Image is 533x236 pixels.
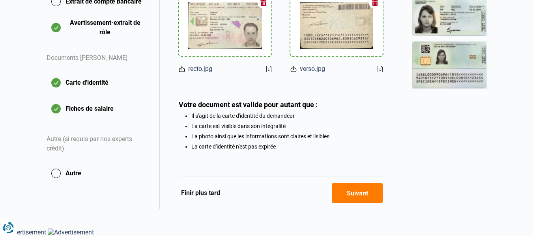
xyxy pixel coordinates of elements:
span: verso.jpg [300,64,325,74]
button: Suivant [332,183,383,203]
button: Finir plus tard [179,188,223,198]
a: Download [378,66,383,72]
a: Download [266,66,271,72]
img: idCard1File [188,2,262,49]
span: recto.jpg [188,64,212,74]
img: Advertisement [48,229,94,236]
li: La carte d'identité n'est pas expirée [191,143,383,150]
button: Carte d'identité [47,73,150,93]
li: Il s'agit de la carte d'identité du demandeur [191,113,383,119]
div: Votre document est valide pour autant que : [179,100,383,109]
li: La photo ainsi que les informations sont claires et lisibles [191,133,383,139]
button: Fiches de salaire [47,99,150,119]
img: idCard2File [300,2,374,49]
li: La carte est visible dans son intégralité [191,123,383,129]
button: Autre [47,164,150,183]
div: Autre (si requis par nos experts crédit) [47,125,150,164]
button: Avertissement-extrait de rôle [47,18,150,37]
div: Documents [PERSON_NAME] [47,44,150,73]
